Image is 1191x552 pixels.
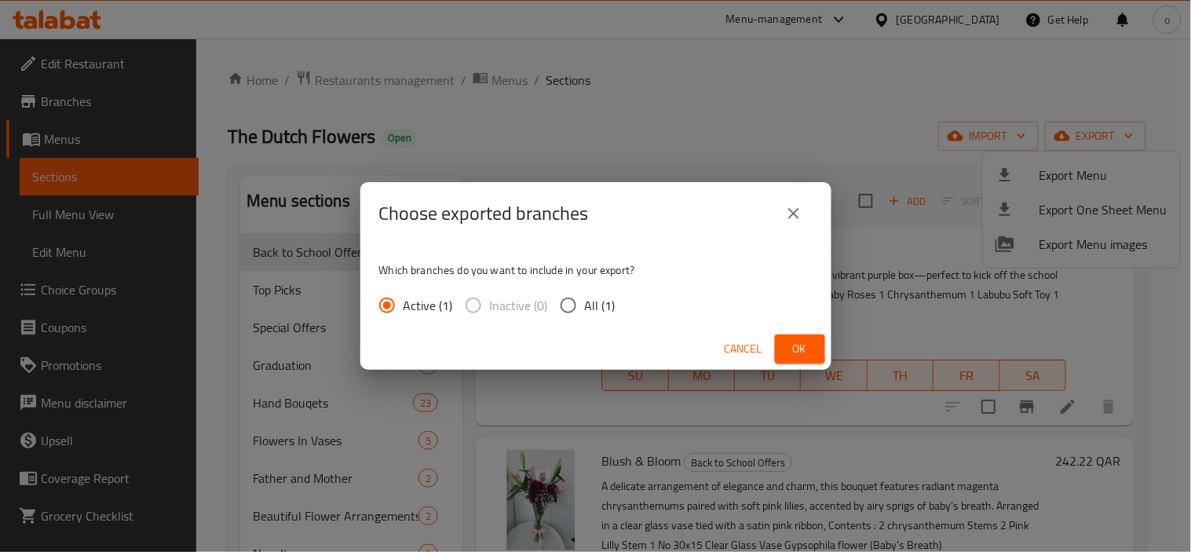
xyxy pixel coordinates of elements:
button: Cancel [718,334,769,364]
h2: Choose exported branches [379,201,589,226]
button: Ok [775,334,825,364]
span: Ok [787,339,813,359]
button: close [775,195,813,232]
span: Inactive (0) [490,296,548,315]
span: Cancel [725,339,762,359]
span: Active (1) [404,296,453,315]
p: Which branches do you want to include in your export? [379,262,813,278]
span: All (1) [585,296,616,315]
